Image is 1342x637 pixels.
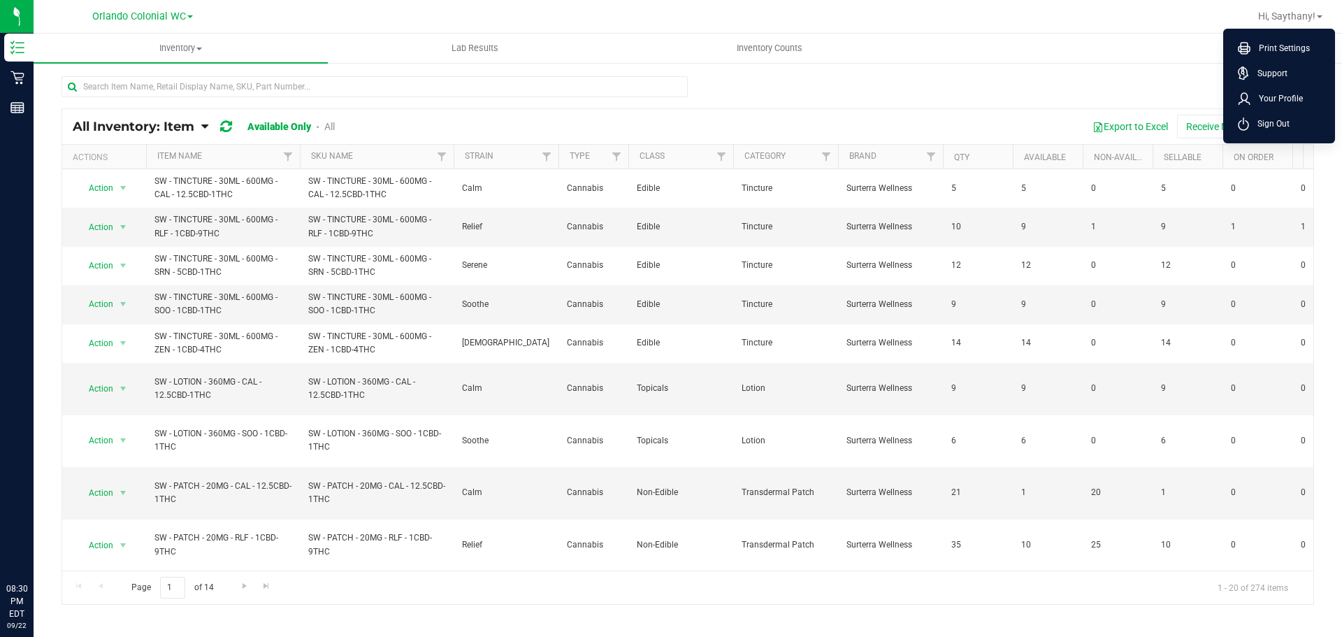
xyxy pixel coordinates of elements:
[1091,538,1144,552] span: 25
[324,121,335,132] a: All
[742,486,830,499] span: Transdermal Patch
[157,151,202,161] a: Item Name
[637,434,725,448] span: Topicals
[1021,298,1074,311] span: 9
[1227,111,1332,136] li: Sign Out
[308,480,445,506] span: SW - PATCH - 20MG - CAL - 12.5CBD-1THC
[742,434,830,448] span: Lotion
[1091,298,1144,311] span: 0
[62,76,688,97] input: Search Item Name, Retail Display Name, SKU, Part Number...
[462,336,550,350] span: [DEMOGRAPHIC_DATA]
[1161,220,1214,234] span: 9
[846,434,935,448] span: Surterra Wellness
[718,42,821,55] span: Inventory Counts
[570,151,590,161] a: Type
[951,298,1004,311] span: 9
[154,330,291,357] span: SW - TINCTURE - 30ML - 600MG - ZEN - 1CBD-4THC
[846,336,935,350] span: Surterra Wellness
[154,427,291,454] span: SW - LOTION - 360MG - SOO - 1CBD-1THC
[846,538,935,552] span: Surterra Wellness
[308,531,445,558] span: SW - PATCH - 20MG - RLF - 1CBD-9THC
[951,220,1004,234] span: 10
[10,71,24,85] inline-svg: Retail
[637,538,725,552] span: Non-Edible
[115,536,132,555] span: select
[567,538,620,552] span: Cannabis
[1091,336,1144,350] span: 0
[742,182,830,195] span: Tincture
[76,294,114,314] span: Action
[637,259,725,272] span: Edible
[744,151,786,161] a: Category
[1161,486,1214,499] span: 1
[605,145,628,169] a: Filter
[1091,182,1144,195] span: 0
[951,182,1004,195] span: 5
[462,220,550,234] span: Relief
[1091,259,1144,272] span: 0
[1094,152,1156,162] a: Non-Available
[462,382,550,395] span: Calm
[154,375,291,402] span: SW - LOTION - 360MG - CAL - 12.5CBD-1THC
[622,34,916,63] a: Inventory Counts
[462,259,550,272] span: Serene
[311,151,353,161] a: SKU Name
[160,577,185,599] input: 1
[115,379,132,399] span: select
[1161,538,1214,552] span: 10
[1161,434,1214,448] span: 6
[951,382,1004,395] span: 9
[567,382,620,395] span: Cannabis
[846,182,935,195] span: Surterra Wellness
[1024,152,1066,162] a: Available
[34,42,328,55] span: Inventory
[951,259,1004,272] span: 12
[1091,434,1144,448] span: 0
[567,336,620,350] span: Cannabis
[115,431,132,450] span: select
[154,213,291,240] span: SW - TINCTURE - 30ML - 600MG - RLF - 1CBD-9THC
[920,145,943,169] a: Filter
[308,213,445,240] span: SW - TINCTURE - 30ML - 600MG - RLF - 1CBD-9THC
[277,145,300,169] a: Filter
[10,101,24,115] inline-svg: Reports
[1021,259,1074,272] span: 12
[76,334,114,353] span: Action
[1091,220,1144,234] span: 1
[1091,382,1144,395] span: 0
[308,427,445,454] span: SW - LOTION - 360MG - SOO - 1CBD-1THC
[115,483,132,503] span: select
[742,538,830,552] span: Transdermal Patch
[846,259,935,272] span: Surterra Wellness
[567,259,620,272] span: Cannabis
[1021,220,1074,234] span: 9
[846,220,935,234] span: Surterra Wellness
[92,10,186,22] span: Orlando Colonial WC
[73,119,194,134] span: All Inventory: Item
[567,220,620,234] span: Cannabis
[6,620,27,631] p: 09/22
[76,379,114,399] span: Action
[1231,336,1284,350] span: 0
[234,577,254,596] a: Go to the next page
[1250,41,1310,55] span: Print Settings
[76,178,114,198] span: Action
[1021,182,1074,195] span: 5
[710,145,733,169] a: Filter
[6,582,27,620] p: 08:30 PM EDT
[115,334,132,353] span: select
[1249,66,1287,80] span: Support
[815,145,838,169] a: Filter
[1021,538,1074,552] span: 10
[954,152,969,162] a: Qty
[951,336,1004,350] span: 14
[308,252,445,279] span: SW - TINCTURE - 30ML - 600MG - SRN - 5CBD-1THC
[849,151,876,161] a: Brand
[637,382,725,395] span: Topicals
[1258,10,1315,22] span: Hi, Saythany!
[73,152,140,162] div: Actions
[462,486,550,499] span: Calm
[846,486,935,499] span: Surterra Wellness
[951,434,1004,448] span: 6
[742,336,830,350] span: Tincture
